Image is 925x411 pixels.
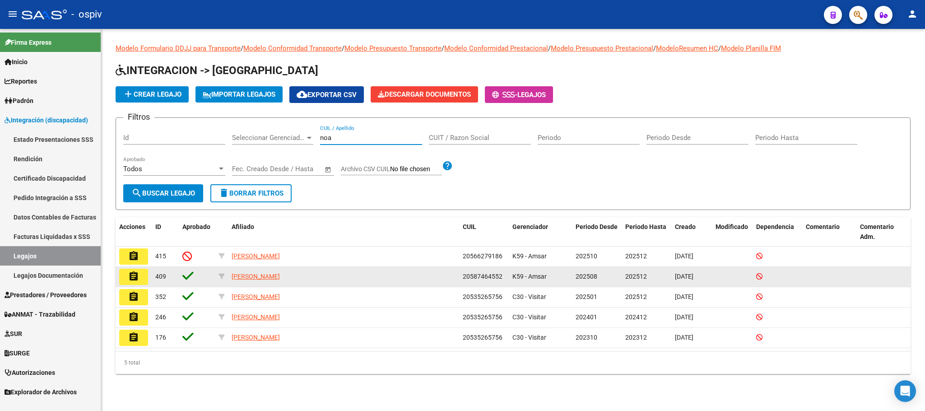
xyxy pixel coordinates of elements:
button: Borrar Filtros [210,184,292,202]
span: ANMAT - Trazabilidad [5,309,75,319]
div: Open Intercom Messenger [894,380,916,402]
datatable-header-cell: Gerenciador [509,217,572,247]
span: Gerenciador [512,223,548,230]
span: Buscar Legajo [131,189,195,197]
div: / / / / / / [116,43,911,374]
datatable-header-cell: Comentario [802,217,856,247]
span: 409 [155,273,166,280]
span: 246 [155,313,166,321]
span: Dependencia [756,223,794,230]
datatable-header-cell: Modificado [712,217,753,247]
span: 202512 [625,252,647,260]
span: 176 [155,334,166,341]
span: [PERSON_NAME] [232,252,280,260]
a: Modelo Planilla FIM [721,44,781,52]
span: SUR [5,329,22,339]
a: Modelo Presupuesto Transporte [344,44,442,52]
span: Firma Express [5,37,51,47]
mat-icon: cloud_download [297,89,307,100]
datatable-header-cell: Acciones [116,217,152,247]
span: 20535265756 [463,313,502,321]
span: 202501 [576,293,597,300]
mat-icon: assignment [128,251,139,262]
span: Padrón [5,96,33,106]
span: Legajos [517,91,546,99]
mat-icon: menu [7,9,18,19]
a: Modelo Presupuesto Prestacional [551,44,653,52]
span: Afiliado [232,223,254,230]
span: 352 [155,293,166,300]
h3: Filtros [123,111,154,123]
mat-icon: help [442,160,453,171]
datatable-header-cell: Periodo Desde [572,217,622,247]
mat-icon: assignment [128,291,139,302]
span: K59 - Amsar [512,273,547,280]
span: Inicio [5,57,28,67]
mat-icon: assignment [128,271,139,282]
button: -Legajos [485,86,553,103]
mat-icon: assignment [128,312,139,322]
span: [PERSON_NAME] [232,293,280,300]
span: INTEGRACION -> [GEOGRAPHIC_DATA] [116,64,318,77]
mat-icon: delete [218,187,229,198]
input: Fecha inicio [232,165,269,173]
span: Descargar Documentos [378,90,471,98]
span: Acciones [119,223,145,230]
input: Fecha fin [277,165,321,173]
span: 20535265756 [463,293,502,300]
datatable-header-cell: ID [152,217,179,247]
span: K59 - Amsar [512,252,547,260]
span: 20535265756 [463,334,502,341]
span: - [492,91,517,99]
span: 202401 [576,313,597,321]
button: Open calendar [323,164,334,175]
mat-icon: assignment [128,332,139,343]
button: Exportar CSV [289,86,364,103]
span: [DATE] [675,273,693,280]
a: Modelo Formulario DDJJ para Transporte [116,44,241,52]
span: Autorizaciones [5,368,55,378]
datatable-header-cell: Creado [671,217,712,247]
span: 202312 [625,334,647,341]
span: 202412 [625,313,647,321]
span: 202508 [576,273,597,280]
datatable-header-cell: Dependencia [753,217,802,247]
datatable-header-cell: Periodo Hasta [622,217,671,247]
span: [DATE] [675,252,693,260]
span: Exportar CSV [297,91,357,99]
span: Comentario [806,223,840,230]
datatable-header-cell: Aprobado [179,217,215,247]
button: Buscar Legajo [123,184,203,202]
span: C30 - Visitar [512,293,546,300]
span: 20587464552 [463,273,502,280]
a: Modelo Conformidad Prestacional [444,44,548,52]
mat-icon: search [131,187,142,198]
span: [PERSON_NAME] [232,273,280,280]
span: ID [155,223,161,230]
span: Reportes [5,76,37,86]
span: Aprobado [182,223,210,230]
div: 5 total [116,351,911,374]
datatable-header-cell: Comentario Adm. [856,217,911,247]
span: C30 - Visitar [512,313,546,321]
datatable-header-cell: CUIL [459,217,509,247]
span: Periodo Desde [576,223,618,230]
span: [DATE] [675,313,693,321]
span: [PERSON_NAME] [232,334,280,341]
span: Crear Legajo [123,90,181,98]
span: - ospiv [71,5,102,24]
span: Seleccionar Gerenciador [232,134,305,142]
span: IMPORTAR LEGAJOS [203,90,275,98]
span: Integración (discapacidad) [5,115,88,125]
span: Todos [123,165,142,173]
span: Periodo Hasta [625,223,666,230]
button: Crear Legajo [116,86,189,103]
span: Explorador de Archivos [5,387,77,397]
span: Comentario Adm. [860,223,894,241]
a: Modelo Conformidad Transporte [243,44,342,52]
button: Descargar Documentos [371,86,478,103]
span: 202510 [576,252,597,260]
span: [PERSON_NAME] [232,313,280,321]
span: 415 [155,252,166,260]
span: Archivo CSV CUIL [341,165,390,173]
